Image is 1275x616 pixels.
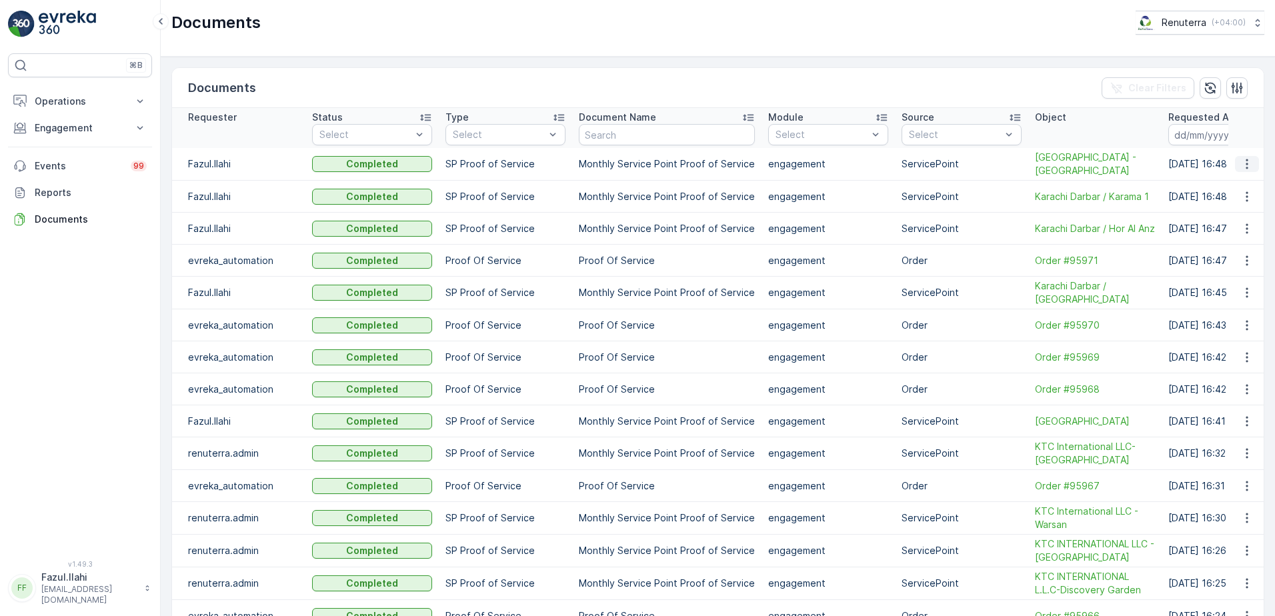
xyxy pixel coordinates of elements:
td: ServicePoint [895,148,1028,181]
td: renuterra.admin [172,567,305,600]
button: Engagement [8,115,152,141]
p: Select [909,128,1001,141]
a: American Hospital -Oud Mehta [1035,151,1155,177]
td: Fazul.Ilahi [172,181,305,213]
td: Order [895,373,1028,405]
td: ServicePoint [895,405,1028,437]
td: engagement [762,341,895,373]
td: Fazul.Ilahi [172,148,305,181]
td: Monthly Service Point Proof of Service [572,502,762,535]
button: Completed [312,317,432,333]
td: Proof Of Service [439,341,572,373]
p: Completed [346,157,398,171]
button: Completed [312,510,432,526]
p: Type [445,111,469,124]
td: Proof Of Service [572,470,762,502]
td: SP Proof of Service [439,567,572,600]
p: Documents [35,213,147,226]
td: renuterra.admin [172,535,305,567]
a: Reports [8,179,152,206]
p: Engagement [35,121,125,135]
td: SP Proof of Service [439,502,572,535]
td: engagement [762,309,895,341]
td: Monthly Service Point Proof of Service [572,535,762,567]
button: Completed [312,349,432,365]
p: Completed [346,286,398,299]
p: Completed [346,544,398,557]
button: Completed [312,575,432,591]
p: Completed [346,447,398,460]
td: Proof Of Service [572,341,762,373]
td: Monthly Service Point Proof of Service [572,405,762,437]
a: Order #95968 [1035,383,1155,396]
a: Order #95969 [1035,351,1155,364]
p: Object [1035,111,1066,124]
a: Documents [8,206,152,233]
td: SP Proof of Service [439,535,572,567]
td: engagement [762,181,895,213]
td: Monthly Service Point Proof of Service [572,148,762,181]
td: ServicePoint [895,535,1028,567]
p: Events [35,159,123,173]
p: Clear Filters [1128,81,1186,95]
p: Completed [346,254,398,267]
a: Karachi Darbar / Al Qusias [1035,279,1155,306]
a: KTC International LLC-Coca Cola Arena [1035,440,1155,467]
td: engagement [762,535,895,567]
a: KTC INTERNATIONAL LLC - Emirates Hills [1035,537,1155,564]
p: Completed [346,222,398,235]
span: KTC INTERNATIONAL LLC - [GEOGRAPHIC_DATA] [1035,537,1155,564]
button: Completed [312,543,432,559]
p: Completed [346,479,398,493]
td: Proof Of Service [572,373,762,405]
button: Completed [312,478,432,494]
span: Karachi Darbar / [GEOGRAPHIC_DATA] [1035,279,1155,306]
td: evreka_automation [172,309,305,341]
td: engagement [762,437,895,470]
td: engagement [762,213,895,245]
button: Completed [312,221,432,237]
td: Proof Of Service [572,245,762,277]
td: Order [895,341,1028,373]
td: Monthly Service Point Proof of Service [572,181,762,213]
td: evreka_automation [172,341,305,373]
button: Completed [312,189,432,205]
button: Completed [312,381,432,397]
td: Fazul.Ilahi [172,277,305,309]
p: Select [453,128,545,141]
td: SP Proof of Service [439,437,572,470]
td: engagement [762,470,895,502]
span: [GEOGRAPHIC_DATA] [1035,415,1155,428]
span: KTC International LLC - Warsan [1035,505,1155,531]
span: [GEOGRAPHIC_DATA] -[GEOGRAPHIC_DATA] [1035,151,1155,177]
td: Order [895,309,1028,341]
td: engagement [762,148,895,181]
td: engagement [762,567,895,600]
span: KTC INTERNATIONAL L.L.C-Discovery Garden [1035,570,1155,597]
img: Screenshot_2024-07-26_at_13.33.01.png [1136,15,1156,30]
p: Completed [346,511,398,525]
p: Select [776,128,868,141]
td: Proof Of Service [439,470,572,502]
p: Completed [346,415,398,428]
button: Completed [312,413,432,429]
td: Monthly Service Point Proof of Service [572,437,762,470]
p: Select [319,128,411,141]
p: Module [768,111,804,124]
p: Renuterra [1162,16,1206,29]
button: FFFazul.Ilahi[EMAIL_ADDRESS][DOMAIN_NAME] [8,571,152,605]
td: ServicePoint [895,277,1028,309]
a: Karachi Darbar / Hor Al Anz [1035,222,1155,235]
td: Fazul.Ilahi [172,213,305,245]
input: dd/mm/yyyy [1168,124,1260,145]
input: Search [579,124,755,145]
p: ( +04:00 ) [1212,17,1246,28]
button: Completed [312,445,432,461]
p: Requester [188,111,237,124]
td: evreka_automation [172,373,305,405]
td: engagement [762,502,895,535]
button: Renuterra(+04:00) [1136,11,1264,35]
a: Karachi Darbar / Airport [1035,415,1155,428]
